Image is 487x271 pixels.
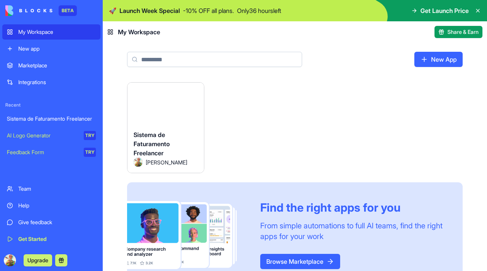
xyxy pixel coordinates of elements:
[118,27,160,37] span: My Workspace
[2,111,100,126] a: Sistema de Faturamento Freelancer
[420,6,469,15] span: Get Launch Price
[447,28,479,36] span: Share & Earn
[414,52,463,67] a: New App
[18,235,96,243] div: Get Started
[2,41,100,56] a: New app
[134,158,143,167] img: Avatar
[434,26,482,38] button: Share & Earn
[109,6,116,15] span: 🚀
[18,78,96,86] div: Integrations
[18,218,96,226] div: Give feedback
[24,254,52,266] button: Upgrade
[260,201,444,214] div: Find the right apps for you
[18,202,96,209] div: Help
[2,215,100,230] a: Give feedback
[7,148,78,156] div: Feedback Form
[260,220,444,242] div: From simple automations to full AI teams, find the right apps for your work
[2,102,100,108] span: Recent
[2,145,100,160] a: Feedback FormTRY
[18,28,96,36] div: My Workspace
[84,148,96,157] div: TRY
[146,158,187,166] span: [PERSON_NAME]
[24,256,52,264] a: Upgrade
[134,131,170,157] span: Sistema de Faturamento Freelancer
[119,6,180,15] span: Launch Week Special
[18,62,96,69] div: Marketplace
[127,201,248,269] img: Frame_181_egmpey.png
[2,181,100,196] a: Team
[2,128,100,143] a: AI Logo GeneratorTRY
[2,58,100,73] a: Marketplace
[183,6,234,15] p: - 10 % OFF all plans.
[127,82,204,173] a: Sistema de Faturamento FreelancerAvatar[PERSON_NAME]
[5,5,53,16] img: logo
[260,254,340,269] a: Browse Marketplace
[59,5,77,16] div: BETA
[2,231,100,247] a: Get Started
[2,75,100,90] a: Integrations
[237,6,281,15] p: Only 36 hours left
[7,115,96,123] div: Sistema de Faturamento Freelancer
[5,5,77,16] a: BETA
[84,131,96,140] div: TRY
[2,198,100,213] a: Help
[7,132,78,139] div: AI Logo Generator
[18,45,96,53] div: New app
[18,185,96,193] div: Team
[4,254,16,266] img: ACg8ocJsrza2faDWgbMzU2vv0cSMoLRTLvgx_tB2mDAJkTet1SlxQg2eCQ=s96-c
[2,24,100,40] a: My Workspace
